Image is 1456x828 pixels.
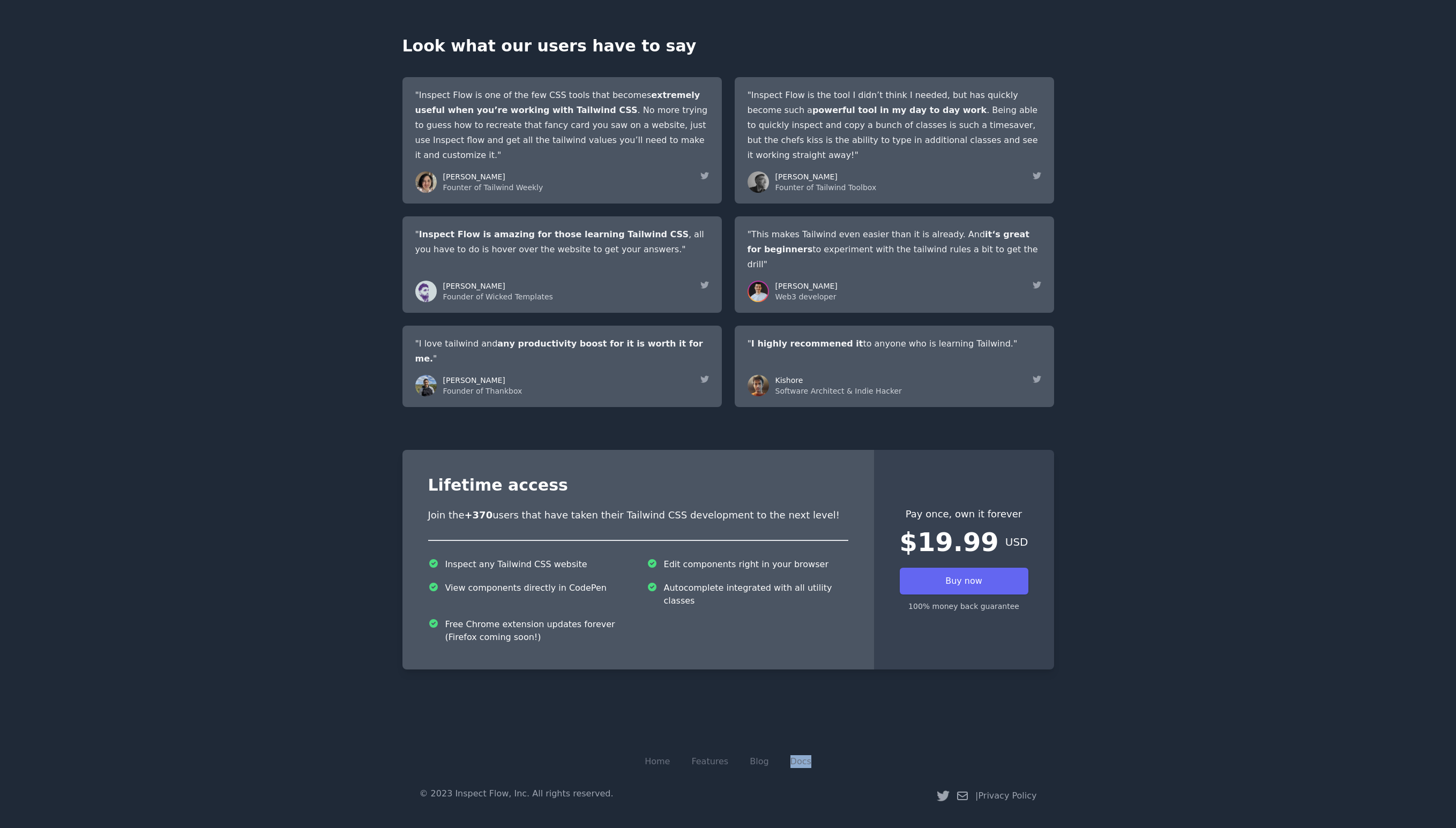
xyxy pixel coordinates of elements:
[775,281,1026,291] p: [PERSON_NAME]
[790,756,811,766] a: Docs
[415,338,703,364] strong: any productivity boost for it is worth it for me.
[664,582,848,607] p: Autocomplete integrated with all utility classes
[445,582,607,594] p: View components directly in CodePen
[751,338,863,349] strong: I highly recommened it
[700,171,709,180] img: twitter logo
[691,756,728,766] a: Features
[775,375,1026,386] p: Kishore
[812,105,987,115] strong: powerful tool in my day to day work
[900,529,999,555] span: $19.99
[775,182,1026,193] p: Founter of Tailwind Toolbox
[428,508,848,523] p: Join the users that have taken their Tailwind CSS development to the next level!
[443,375,694,386] p: [PERSON_NAME]
[900,508,1028,521] p: Pay once, own it forever
[443,281,694,291] p: [PERSON_NAME]
[748,227,1041,272] p: "This makes Tailwind even easier than it is already. And to experiment with the tailwind rules a ...
[443,291,694,302] p: Founder of Wicked Templates
[1033,375,1041,383] img: twitter logo
[445,618,630,644] p: Free Chrome extension updates forever (Firefox coming soon!)
[700,281,709,289] img: twitter logo
[465,509,493,521] b: +370
[900,568,1028,594] a: Buy now
[1033,281,1041,289] img: twitter logo
[443,171,694,182] p: [PERSON_NAME]
[900,601,1028,612] p: 100% money back guarantee
[409,751,1048,772] nav: Footer
[645,756,670,766] a: Home
[978,791,1036,801] a: Privacy Policy
[975,789,1036,802] p: |
[402,36,1054,56] p: Look what our users have to say
[428,476,848,495] h3: Lifetime access
[664,558,828,571] p: Edit components right in your browser
[748,336,1041,351] p: " to anyone who is learning Tailwind."
[445,558,587,571] p: Inspect any Tailwind CSS website
[1005,535,1028,550] span: USD
[748,229,1030,254] strong: it‘s great for beginners
[775,386,1026,396] p: Software Architect & Indie Hacker
[1033,171,1041,180] img: twitter logo
[750,756,768,766] a: Blog
[748,88,1041,163] p: "Inspect Flow is the tool I didn’t think I needed, but has quickly become such a . Being able to ...
[415,88,709,163] p: "Inspect Flow is one of the few CSS tools that becomes . No more trying to guess how to recreate ...
[700,375,709,383] img: twitter logo
[415,336,709,366] p: "I love tailwind and "
[415,90,700,115] strong: extremely useful when you’re working with Tailwind CSS
[775,291,1026,302] p: Web3 developer
[420,787,614,800] p: © 2023 Inspect Flow, Inc. All rights reserved.
[443,182,694,193] p: Founter of Tailwind Weekly
[937,789,950,802] img: twitter logo
[443,386,694,396] p: Founder of Thankbox
[775,171,1026,182] p: [PERSON_NAME]
[419,229,689,239] strong: Inspect Flow is amazing for those learning Tailwind CSS
[415,227,709,257] p: " , all you have to do is hover over the website to get your answers."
